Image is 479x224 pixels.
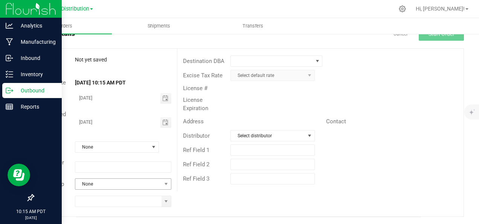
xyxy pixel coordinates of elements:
inline-svg: Analytics [6,22,13,29]
span: None [75,142,149,152]
inline-svg: Manufacturing [6,38,13,46]
span: Hi, [PERSON_NAME]! [416,6,465,12]
span: Distributor [183,132,210,139]
inline-svg: Inventory [6,71,13,78]
p: Analytics [13,21,58,30]
p: Outbound [13,86,58,95]
span: License Expiration [183,97,208,112]
p: [DATE] [3,215,58,221]
span: Ref Field 1 [183,147,209,153]
span: Not yet saved [75,57,107,63]
p: Inventory [13,70,58,79]
span: Distribution [61,6,89,12]
p: Manufacturing [13,37,58,46]
a: Orders [18,18,112,34]
span: Shipments [137,23,180,29]
span: Transfers [232,23,273,29]
span: Ref Field 3 [183,175,209,182]
span: Address [183,118,204,125]
p: Reports [13,102,58,111]
span: Select distributor [231,130,305,141]
span: Orders [48,23,82,29]
span: Toggle calendar [160,117,171,128]
inline-svg: Inbound [6,54,13,62]
strong: [DATE] 10:15 AM PDT [75,80,126,86]
p: 10:15 AM PDT [3,208,58,215]
span: Destination DBA [183,58,224,64]
span: Contact [326,118,346,125]
span: License # [183,85,207,92]
span: None [75,179,161,189]
inline-svg: Reports [6,103,13,110]
span: Ref Field 2 [183,161,209,168]
span: Start Order [429,31,455,37]
p: Inbound [13,54,58,63]
iframe: Resource center [8,164,30,186]
inline-svg: Outbound [6,87,13,94]
div: Manage settings [398,5,407,12]
a: Transfers [206,18,300,34]
span: Excise Tax Rate [183,72,223,79]
a: Shipments [112,18,206,34]
span: Toggle calendar [160,93,171,104]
